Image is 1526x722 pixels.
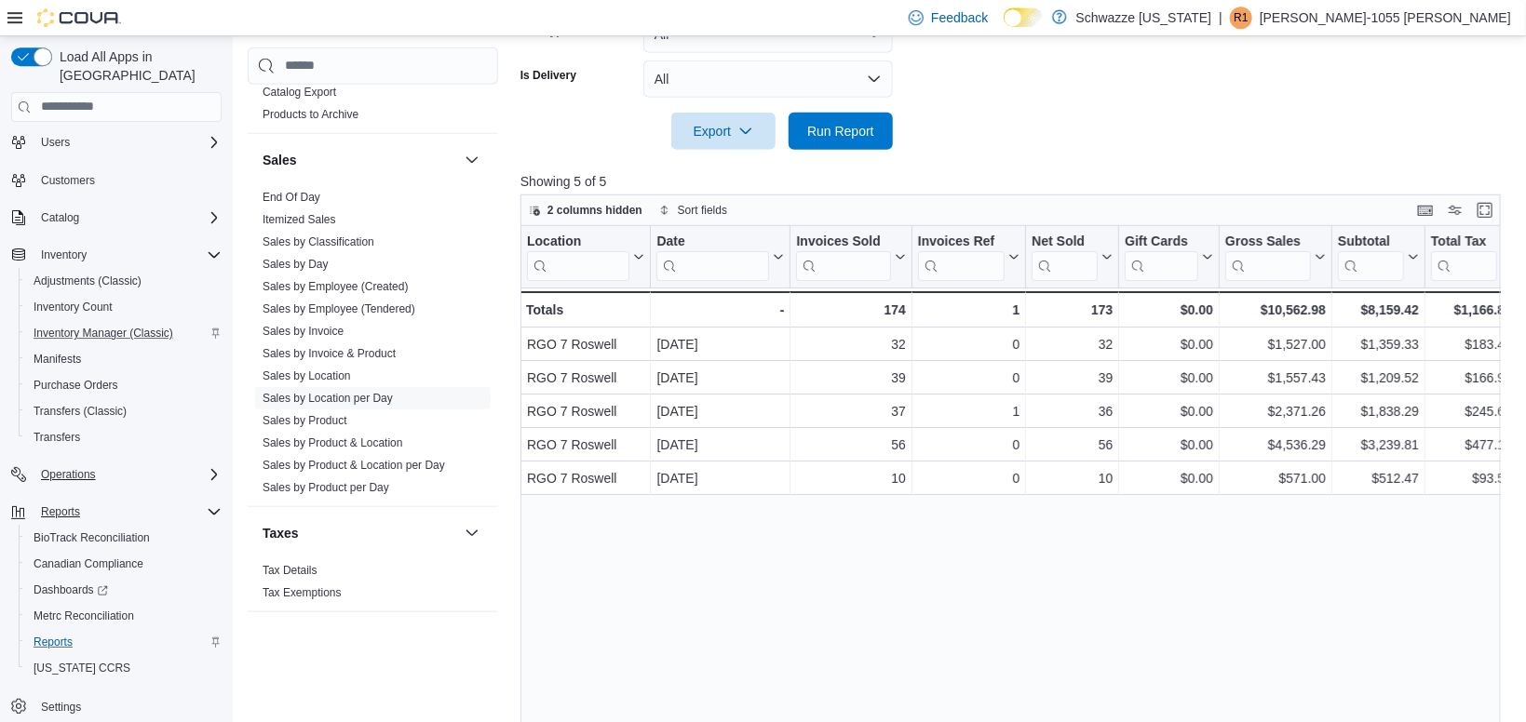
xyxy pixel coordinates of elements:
a: Inventory Manager (Classic) [26,322,181,344]
div: Invoices Sold [796,233,890,250]
div: Subtotal [1338,233,1404,280]
div: Location [527,233,629,250]
p: Schwazze [US_STATE] [1076,7,1212,29]
a: Sales by Location per Day [263,391,393,404]
span: End Of Day [263,189,320,204]
a: Manifests [26,348,88,370]
div: 0 [918,467,1020,489]
div: 32 [796,333,905,355]
div: Date [656,233,769,280]
div: 56 [1032,434,1113,456]
a: Sales by Product per Day [263,480,389,493]
div: Date [656,233,769,250]
div: 173 [1032,299,1113,321]
div: $0.00 [1125,333,1213,355]
span: Sales by Employee (Created) [263,278,409,293]
button: Sales [263,150,457,168]
div: Total Tax [1431,233,1497,250]
span: Itemized Sales [263,211,336,226]
span: Reports [34,501,222,523]
a: Inventory Count [26,296,120,318]
span: Metrc Reconciliation [26,605,222,627]
span: Sales by Product & Location per Day [263,457,445,472]
label: Is Delivery [520,68,576,83]
button: Gross Sales [1225,233,1326,280]
a: Dashboards [19,577,229,603]
span: Reports [34,635,73,649]
div: - [656,299,784,321]
button: Total Tax [1431,233,1512,280]
div: $477.18 [1431,434,1512,456]
div: [DATE] [656,367,784,389]
a: Sales by Product & Location per Day [263,458,445,471]
div: $1,557.43 [1225,367,1326,389]
span: Purchase Orders [34,378,118,393]
span: Tax Details [263,562,317,577]
button: Keyboard shortcuts [1414,199,1437,221]
div: RGO 7 Roswell [527,467,644,489]
span: Sales by Location per Day [263,390,393,405]
button: Invoices Sold [796,233,905,280]
a: Sales by Employee (Tendered) [263,301,415,314]
span: Sales by Day [263,256,329,271]
span: Inventory [41,247,87,262]
a: Sales by Employee (Created) [263,279,409,292]
div: $0.00 [1125,367,1213,389]
button: BioTrack Reconciliation [19,525,229,551]
span: Load All Apps in [GEOGRAPHIC_DATA] [52,47,222,85]
button: Date [656,233,784,280]
button: Reports [4,499,229,525]
span: [US_STATE] CCRS [34,661,130,675]
a: Adjustments (Classic) [26,270,149,292]
button: Transfers [19,424,229,450]
a: Sales by Product & Location [263,435,403,448]
p: Showing 5 of 5 [520,172,1511,191]
span: Sales by Location [263,368,351,382]
span: Canadian Compliance [26,553,222,575]
span: Catalog [34,207,222,229]
span: Tax Exemptions [263,584,342,599]
div: $4,536.29 [1225,434,1326,456]
span: 2 columns hidden [547,203,642,218]
a: Sales by Invoice & Product [263,346,396,359]
button: Enter fullscreen [1474,199,1496,221]
div: $10,562.98 [1225,299,1326,321]
div: 0 [918,367,1020,389]
a: Sales by Day [263,257,329,270]
div: 174 [796,299,905,321]
button: Export [671,113,776,150]
button: Canadian Compliance [19,551,229,577]
span: Catalog [41,210,79,225]
button: 2 columns hidden [521,199,650,221]
span: Operations [34,463,222,486]
div: 10 [796,467,905,489]
input: Dark Mode [1004,7,1043,27]
a: Itemized Sales [263,212,336,225]
span: Adjustments (Classic) [26,270,222,292]
div: Products [248,80,498,132]
div: Invoices Sold [796,233,890,280]
a: Purchase Orders [26,374,126,396]
div: RGO 7 Roswell [527,367,644,389]
button: Catalog [34,207,87,229]
button: Adjustments (Classic) [19,268,229,294]
span: BioTrack Reconciliation [34,530,150,545]
a: Settings [34,696,88,718]
button: Location [527,233,644,280]
span: Feedback [931,8,988,27]
div: $571.00 [1225,467,1326,489]
span: Sales by Invoice & Product [263,345,396,360]
button: Gift Cards [1125,233,1213,280]
div: Renee-1055 Bailey [1230,7,1252,29]
div: Gross Sales [1225,233,1311,250]
span: Transfers (Classic) [26,400,222,422]
span: Export [682,113,764,150]
span: Transfers [34,430,80,445]
a: Catalog Export [263,85,336,98]
span: Customers [41,173,95,188]
a: Sales by Invoice [263,324,344,337]
div: $3,239.81 [1338,434,1419,456]
button: Settings [4,692,229,719]
div: 39 [796,367,905,389]
div: 0 [918,434,1020,456]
